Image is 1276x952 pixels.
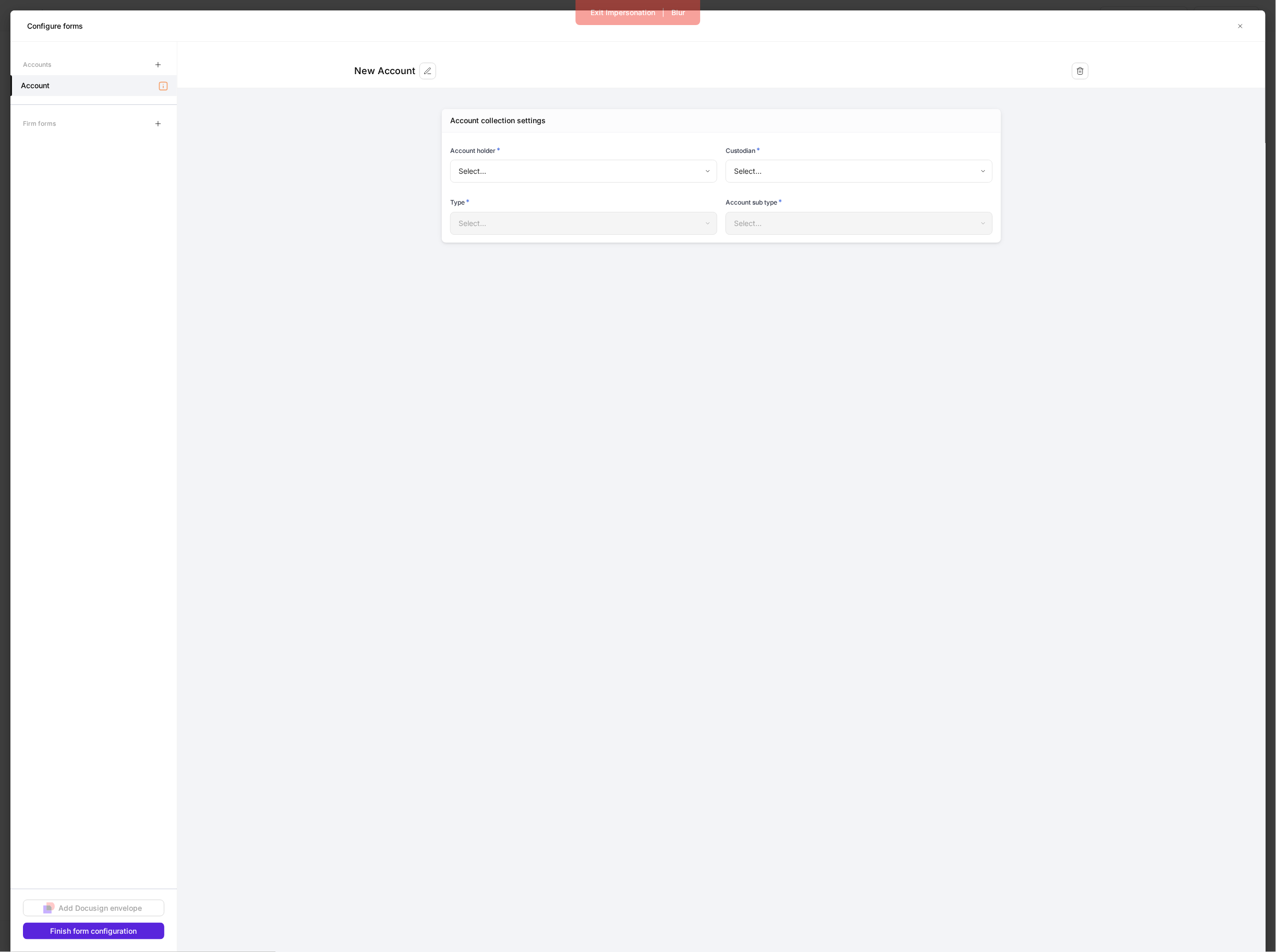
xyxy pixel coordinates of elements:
[726,145,760,156] h6: Custodian
[450,160,717,183] div: Select...
[726,197,782,207] h6: Account sub type
[51,926,137,936] div: Finish form configuration
[23,114,56,133] div: Firm forms
[59,903,142,913] div: Add Docusign envelope
[726,212,992,235] div: Select...
[672,7,685,18] div: Blur
[10,75,177,96] a: Account
[23,900,164,917] button: Add Docusign envelope
[591,7,656,18] div: Exit Impersonation
[450,212,717,235] div: Select...
[450,145,500,156] h6: Account holder
[726,160,992,183] div: Select...
[450,197,470,207] h6: Type
[21,80,50,91] h5: Account
[450,115,546,126] div: Account collection settings
[23,55,51,74] div: Accounts
[23,923,164,939] button: Finish form configuration
[27,21,83,31] h5: Configure forms
[354,65,415,77] div: New Account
